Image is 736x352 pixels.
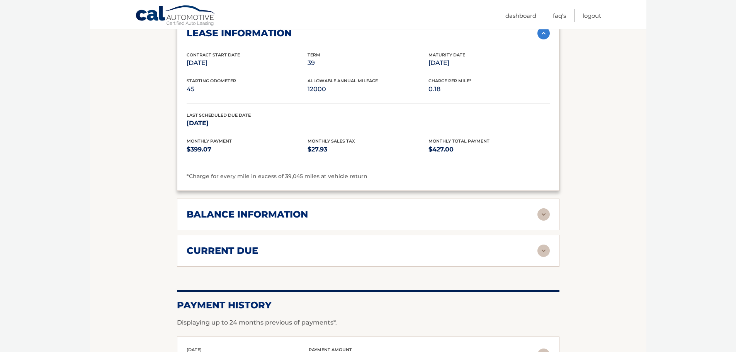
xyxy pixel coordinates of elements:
span: Allowable Annual Mileage [308,78,378,83]
span: *Charge for every mile in excess of 39,045 miles at vehicle return [187,173,367,180]
p: 0.18 [428,84,549,95]
h2: Payment History [177,299,559,311]
span: Maturity Date [428,52,465,58]
h2: current due [187,245,258,257]
span: Starting Odometer [187,78,236,83]
a: Cal Automotive [135,5,216,27]
span: Charge Per Mile* [428,78,471,83]
p: Displaying up to 24 months previous of payments*. [177,318,559,327]
p: [DATE] [187,118,308,129]
img: accordion-rest.svg [537,208,550,221]
img: accordion-active.svg [537,27,550,39]
p: [DATE] [428,58,549,68]
span: Monthly Sales Tax [308,138,355,144]
span: Contract Start Date [187,52,240,58]
span: Term [308,52,320,58]
img: accordion-rest.svg [537,245,550,257]
span: Last Scheduled Due Date [187,112,251,118]
a: Dashboard [505,9,536,22]
p: $27.93 [308,144,428,155]
p: $427.00 [428,144,549,155]
span: Monthly Payment [187,138,232,144]
p: 45 [187,84,308,95]
p: $399.07 [187,144,308,155]
a: FAQ's [553,9,566,22]
h2: lease information [187,27,292,39]
a: Logout [583,9,601,22]
h2: balance information [187,209,308,220]
p: [DATE] [187,58,308,68]
p: 12000 [308,84,428,95]
p: 39 [308,58,428,68]
span: Monthly Total Payment [428,138,490,144]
